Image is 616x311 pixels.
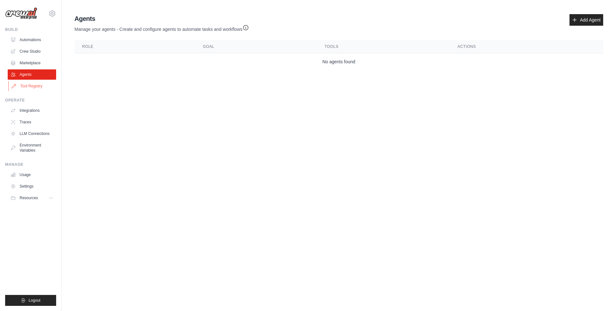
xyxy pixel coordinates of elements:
[74,14,249,23] h2: Agents
[8,181,56,191] a: Settings
[8,69,56,80] a: Agents
[8,58,56,68] a: Marketplace
[8,129,56,139] a: LLM Connections
[74,53,603,70] td: No agents found
[450,40,603,53] th: Actions
[5,295,56,306] button: Logout
[569,14,603,26] a: Add Agent
[8,193,56,203] button: Resources
[29,298,40,303] span: Logout
[8,105,56,116] a: Integrations
[5,27,56,32] div: Build
[8,35,56,45] a: Automations
[74,23,249,32] p: Manage your agents - Create and configure agents to automate tasks and workflows
[5,98,56,103] div: Operate
[8,81,57,91] a: Tool Registry
[74,40,195,53] th: Role
[195,40,317,53] th: Goal
[8,170,56,180] a: Usage
[8,117,56,127] a: Traces
[8,140,56,155] a: Environment Variables
[8,46,56,57] a: Crew Studio
[5,7,37,20] img: Logo
[20,195,38,200] span: Resources
[5,162,56,167] div: Manage
[317,40,450,53] th: Tools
